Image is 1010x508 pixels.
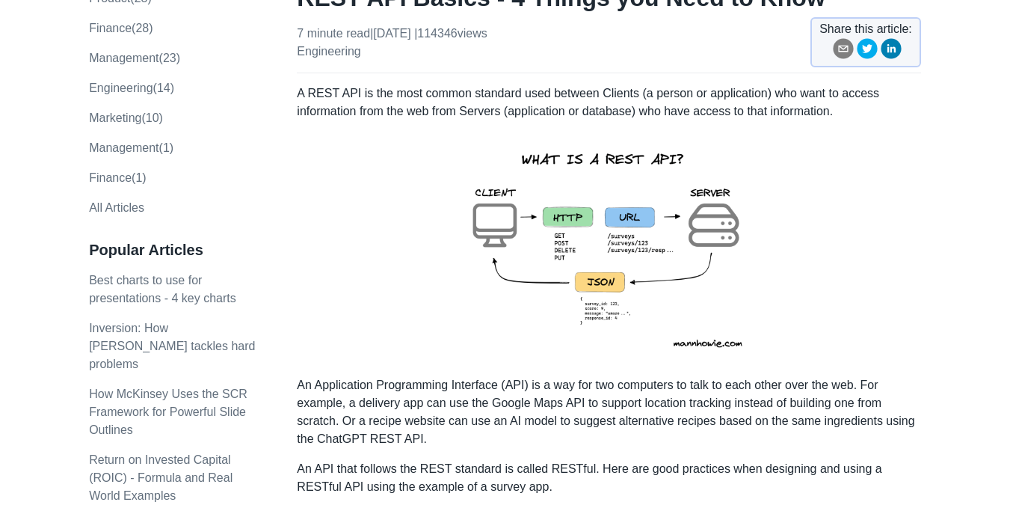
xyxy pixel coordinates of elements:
[89,322,255,370] a: Inversion: How [PERSON_NAME] tackles hard problems
[446,132,773,364] img: rest-api
[89,388,247,436] a: How McKinsey Uses the SCR Framework for Powerful Slide Outlines
[89,52,180,64] a: management(23)
[89,453,233,502] a: Return on Invested Capital (ROIC) - Formula and Real World Examples
[89,241,265,260] h3: Popular Articles
[89,201,144,214] a: All Articles
[89,171,146,184] a: Finance(1)
[857,38,878,64] button: twitter
[297,85,920,120] p: A REST API is the most common standard used between Clients (a person or application) who want to...
[881,38,902,64] button: linkedin
[297,376,920,448] p: An Application Programming Interface (API) is a way for two computers to talk to each other over ...
[89,82,174,94] a: engineering(14)
[89,22,153,34] a: finance(28)
[297,25,487,61] p: 7 minute read | [DATE]
[89,274,236,305] a: Best charts to use for presentations - 4 key charts
[89,141,173,154] a: Management(1)
[833,38,854,64] button: email
[89,111,163,124] a: marketing(10)
[297,45,360,58] a: engineering
[297,460,920,496] p: An API that follows the REST standard is called RESTful. Here are good practices when designing a...
[414,27,487,40] span: | 114346 views
[819,20,912,38] span: Share this article:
